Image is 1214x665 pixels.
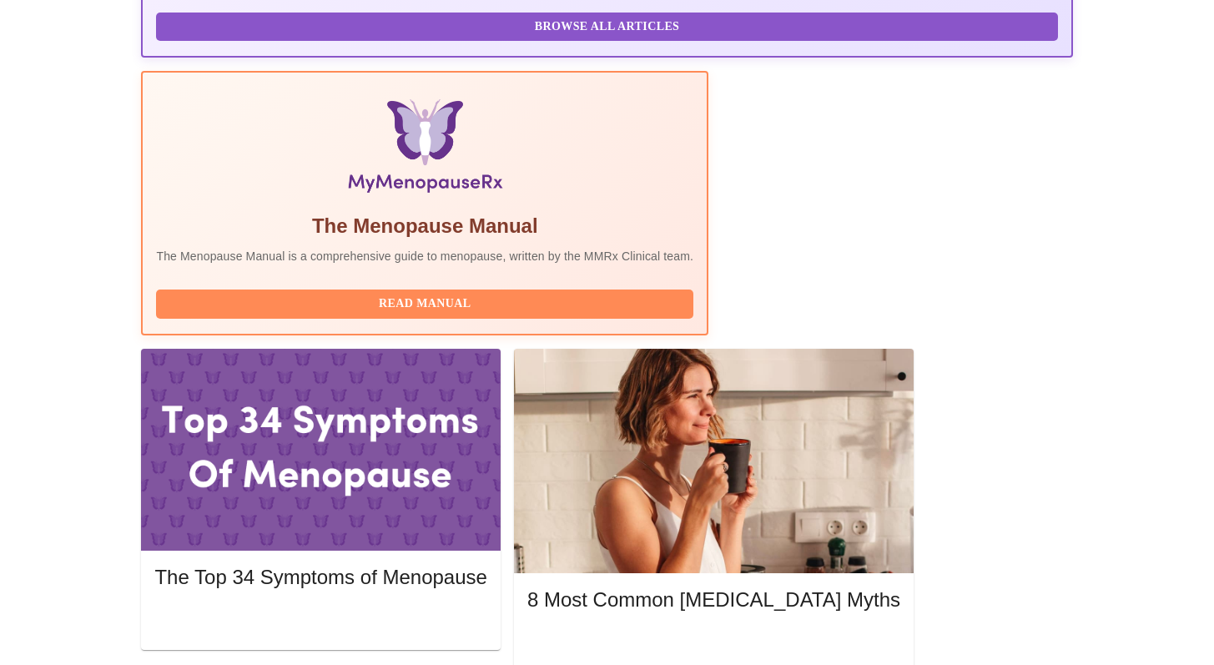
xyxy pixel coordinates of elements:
a: Read Manual [156,295,698,310]
span: Browse All Articles [173,17,1040,38]
button: Read More [154,606,486,635]
p: The Menopause Manual is a comprehensive guide to menopause, written by the MMRx Clinical team. [156,248,693,264]
a: Read More [527,635,904,649]
h5: The Top 34 Symptoms of Menopause [154,564,486,591]
span: Read Manual [173,294,677,315]
span: Read More [544,633,884,654]
a: Browse All Articles [156,18,1061,33]
span: Read More [171,610,470,631]
img: Menopause Manual [242,99,608,199]
h5: The Menopause Manual [156,213,693,239]
a: Read More [154,612,491,626]
button: Browse All Articles [156,13,1057,42]
button: Read More [527,629,900,658]
h5: 8 Most Common [MEDICAL_DATA] Myths [527,587,900,613]
button: Read Manual [156,290,693,319]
